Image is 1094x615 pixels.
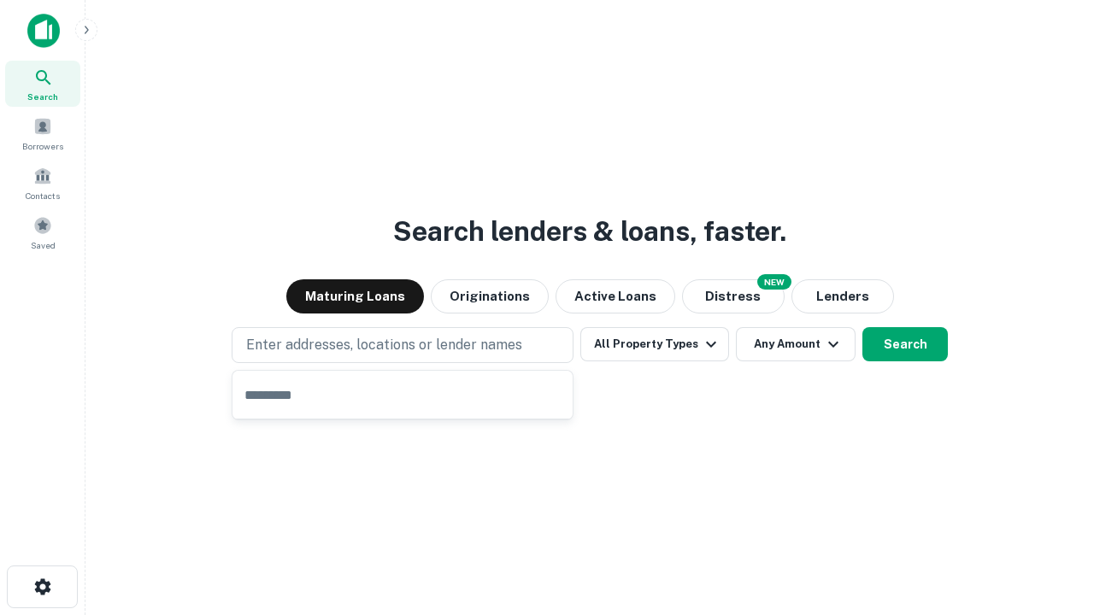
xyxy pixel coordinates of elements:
button: Any Amount [736,327,856,361]
button: Lenders [791,279,894,313]
a: Contacts [5,160,80,206]
button: All Property Types [580,327,729,361]
button: Maturing Loans [286,279,424,313]
a: Saved [5,209,80,255]
button: Search [862,327,948,361]
span: Contacts [26,189,60,202]
span: Search [27,90,58,103]
h3: Search lenders & loans, faster. [393,211,786,252]
span: Borrowers [22,139,63,153]
img: capitalize-icon.png [27,14,60,48]
button: Originations [431,279,549,313]
button: Search distressed loans with lien and other non-mortgage details. [682,279,785,313]
button: Enter addresses, locations or lender names [232,327,573,363]
span: Saved [31,238,56,252]
p: Enter addresses, locations or lender names [246,335,522,355]
button: Active Loans [556,279,675,313]
iframe: Chat Widget [1009,478,1094,560]
a: Borrowers [5,110,80,156]
a: Search [5,61,80,107]
div: NEW [757,274,791,290]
